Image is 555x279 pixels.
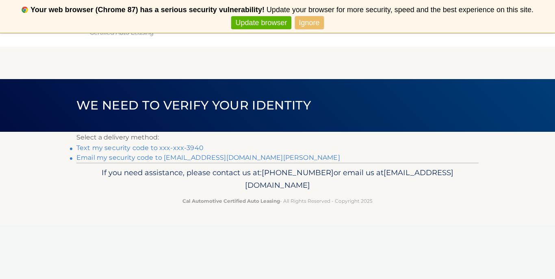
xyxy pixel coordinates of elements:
a: Text my security code to xxx-xxx-3940 [76,144,204,152]
p: Select a delivery method: [76,132,479,143]
span: Update your browser for more security, speed and the best experience on this site. [267,6,533,14]
a: Email my security code to [EMAIL_ADDRESS][DOMAIN_NAME][PERSON_NAME] [76,154,340,161]
p: If you need assistance, please contact us at: or email us at [82,166,473,192]
p: - All Rights Reserved - Copyright 2025 [82,197,473,205]
a: Ignore [295,16,324,30]
a: Update browser [231,16,291,30]
span: [PHONE_NUMBER] [262,168,334,177]
span: We need to verify your identity [76,98,311,113]
strong: Cal Automotive Certified Auto Leasing [182,198,280,204]
b: Your web browser (Chrome 87) has a serious security vulnerability! [30,6,264,14]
